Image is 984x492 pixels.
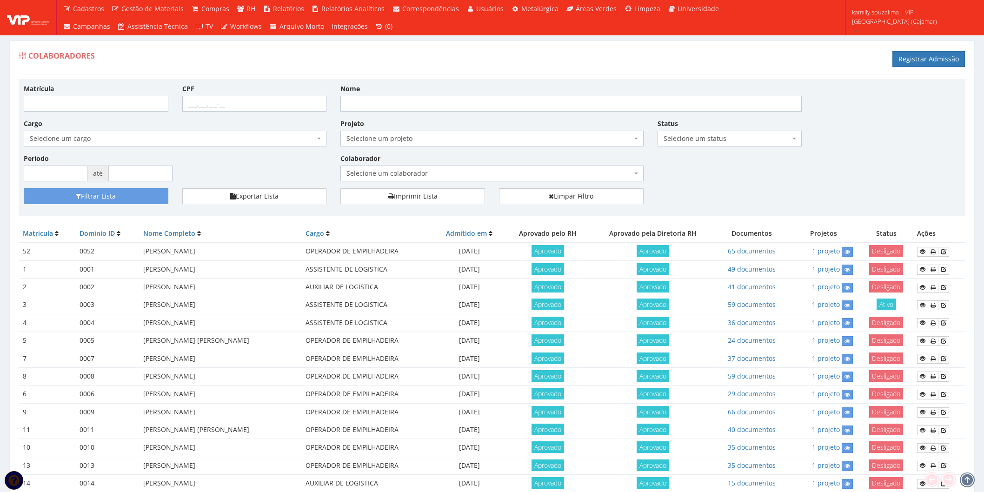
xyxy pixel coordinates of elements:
[76,403,140,421] td: 0009
[812,461,840,470] a: 1 projeto
[385,22,392,31] span: (0)
[637,424,669,435] span: Aprovado
[19,350,76,367] td: 7
[302,367,434,385] td: OPERADOR DE EMPILHADEIRA
[728,282,776,291] a: 41 documentos
[637,388,669,399] span: Aprovado
[728,479,776,487] a: 15 documentos
[434,279,505,296] td: [DATE]
[76,260,140,278] td: 0001
[140,332,302,350] td: [PERSON_NAME] [PERSON_NAME]
[302,403,434,421] td: OPERADOR DE EMPILHADEIRA
[302,457,434,474] td: OPERADOR DE EMPILHADEIRA
[434,367,505,385] td: [DATE]
[728,265,776,273] a: 49 documentos
[279,22,324,31] span: Arquivo Morto
[192,18,217,35] a: TV
[728,300,776,309] a: 59 documentos
[532,245,564,257] span: Aprovado
[576,4,617,13] span: Áreas Verdes
[434,260,505,278] td: [DATE]
[140,242,302,260] td: [PERSON_NAME]
[346,169,632,178] span: Selecione um colaborador
[266,18,328,35] a: Arquivo Morto
[532,370,564,382] span: Aprovado
[302,421,434,439] td: OPERADOR DE EMPILHADEIRA
[28,51,95,61] span: Colaboradores
[678,4,719,13] span: Universidade
[532,317,564,328] span: Aprovado
[140,367,302,385] td: [PERSON_NAME]
[852,7,972,26] span: kamilly.souzalima | VIP [GEOGRAPHIC_DATA] (Cajamar)
[715,225,788,242] th: Documentos
[76,332,140,350] td: 0005
[76,350,140,367] td: 0007
[24,154,49,163] label: Período
[140,457,302,474] td: [PERSON_NAME]
[637,406,669,418] span: Aprovado
[812,300,840,309] a: 1 projeto
[140,403,302,421] td: [PERSON_NAME]
[328,18,372,35] a: Integrações
[532,477,564,489] span: Aprovado
[302,296,434,314] td: ASSISTENTE DE LOGISTICA
[76,279,140,296] td: 0002
[869,477,903,489] span: Desligado
[788,225,859,242] th: Projetos
[302,314,434,332] td: ASSISTENTE DE LOGISTICA
[434,242,505,260] td: [DATE]
[140,314,302,332] td: [PERSON_NAME]
[340,166,643,181] span: Selecione um colaborador
[812,318,840,327] a: 1 projeto
[340,119,364,128] label: Projeto
[637,263,669,275] span: Aprovado
[19,403,76,421] td: 9
[637,370,669,382] span: Aprovado
[869,406,903,418] span: Desligado
[19,332,76,350] td: 5
[869,352,903,364] span: Desligado
[532,352,564,364] span: Aprovado
[869,245,903,257] span: Desligado
[340,84,360,93] label: Nome
[532,334,564,346] span: Aprovado
[812,282,840,291] a: 1 projeto
[812,336,840,345] a: 1 projeto
[532,459,564,471] span: Aprovado
[230,22,262,31] span: Workflows
[637,317,669,328] span: Aprovado
[24,131,326,146] span: Selecione um cargo
[19,457,76,474] td: 13
[23,229,53,238] a: Matrícula
[658,119,678,128] label: Status
[19,439,76,457] td: 10
[76,296,140,314] td: 0003
[728,336,776,345] a: 24 documentos
[201,4,229,13] span: Compras
[140,350,302,367] td: [PERSON_NAME]
[19,386,76,403] td: 6
[728,407,776,416] a: 66 documentos
[869,424,903,435] span: Desligado
[476,4,504,13] span: Usuários
[121,4,184,13] span: Gestão de Materiais
[332,22,368,31] span: Integrações
[532,281,564,293] span: Aprovado
[434,457,505,474] td: [DATE]
[434,403,505,421] td: [DATE]
[73,22,110,31] span: Campanhas
[728,318,776,327] a: 36 documentos
[591,225,715,242] th: Aprovado pela Diretoria RH
[140,260,302,278] td: [PERSON_NAME]
[19,279,76,296] td: 2
[532,424,564,435] span: Aprovado
[869,441,903,453] span: Desligado
[302,332,434,350] td: OPERADOR DE EMPILHADEIRA
[877,299,896,310] span: Ativo
[532,263,564,275] span: Aprovado
[634,4,660,13] span: Limpeza
[182,96,327,112] input: ___.___.___-__
[302,279,434,296] td: AUXILIAR DE LOGISTICA
[637,459,669,471] span: Aprovado
[217,18,266,35] a: Workflows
